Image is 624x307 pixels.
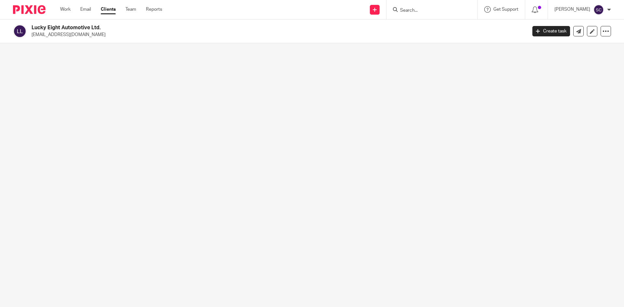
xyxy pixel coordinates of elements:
img: svg%3E [13,24,27,38]
a: Email [80,6,91,13]
input: Search [399,8,458,14]
h2: Lucky Eight Automotive Ltd. [32,24,424,31]
img: Pixie [13,5,45,14]
a: Reports [146,6,162,13]
span: Get Support [493,7,518,12]
a: Clients [101,6,116,13]
img: svg%3E [593,5,604,15]
p: [EMAIL_ADDRESS][DOMAIN_NAME] [32,32,523,38]
a: Work [60,6,71,13]
a: Team [125,6,136,13]
p: [PERSON_NAME] [554,6,590,13]
a: Create task [532,26,570,36]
